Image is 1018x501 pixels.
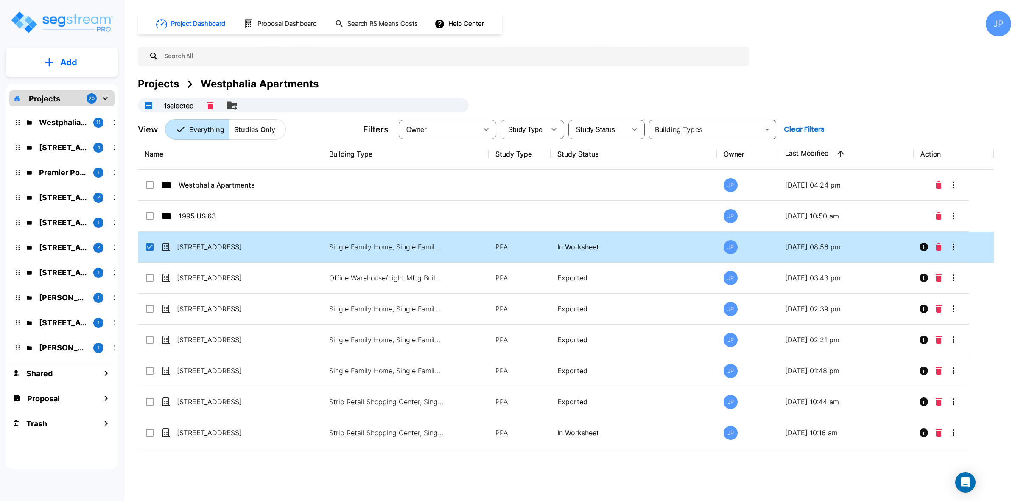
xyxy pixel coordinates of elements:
[557,304,710,314] p: Exported
[204,98,217,113] button: Delete
[98,319,100,326] p: 1
[570,118,626,141] div: Select
[329,242,444,252] p: Single Family Home, Single Family Home Site
[177,273,262,283] p: [STREET_ADDRESS]
[785,335,907,345] p: [DATE] 02:21 pm
[914,139,994,170] th: Action
[332,16,422,32] button: Search RS Means Costs
[39,192,87,203] p: 10901 Front Beach Road #804
[153,14,230,33] button: Project Dashboard
[724,395,738,409] div: JP
[932,207,945,224] button: Delete
[97,194,100,201] p: 2
[955,472,976,493] div: Open Intercom Messenger
[495,335,543,345] p: PPA
[39,217,87,228] p: 66-68 Trenton St
[177,304,262,314] p: [STREET_ADDRESS]
[717,139,778,170] th: Owner
[189,124,224,134] p: Everything
[257,19,317,29] h1: Proposal Dashboard
[39,342,87,353] p: Ed Alberts #2
[329,273,444,283] p: Office Warehouse/Light Mftg Building, Commercial Property Site
[39,117,87,128] p: Westphalia Apartments
[932,424,945,441] button: Delete
[785,366,907,376] p: [DATE] 01:48 pm
[98,219,100,226] p: 1
[915,269,932,286] button: Info
[406,126,427,133] span: Owner
[329,335,444,345] p: Single Family Home, Single Family Home Site
[932,176,945,193] button: Delete
[177,397,262,407] p: [STREET_ADDRESS]
[6,50,118,75] button: Add
[495,273,543,283] p: PPA
[932,331,945,348] button: Delete
[915,238,932,255] button: Info
[785,397,907,407] p: [DATE] 10:44 am
[98,269,100,276] p: 1
[495,428,543,438] p: PPA
[234,124,275,134] p: Studies Only
[780,121,828,138] button: Clear Filters
[39,242,87,253] p: 287 Summit Ave
[724,302,738,316] div: JP
[10,10,114,34] img: Logo
[171,19,225,29] h1: Project Dashboard
[60,56,77,69] p: Add
[229,119,286,140] button: Studies Only
[557,242,710,252] p: In Worksheet
[508,126,543,133] span: Study Type
[945,207,962,224] button: More-Options
[433,16,487,32] button: Help Center
[165,119,286,140] div: Platform
[347,19,418,29] h1: Search RS Means Costs
[915,362,932,379] button: Info
[932,300,945,317] button: Delete
[785,242,907,252] p: [DATE] 08:56 pm
[329,304,444,314] p: Single Family Home, Single Family Home Site
[96,119,101,126] p: 11
[329,397,444,407] p: Strip Retail Shopping Center, Single Family Home, Commercial Property Site
[785,180,907,190] p: [DATE] 04:24 pm
[164,101,194,111] p: 1 selected
[932,362,945,379] button: Delete
[945,238,962,255] button: More-Options
[724,364,738,378] div: JP
[322,139,489,170] th: Building Type
[495,366,543,376] p: PPA
[785,304,907,314] p: [DATE] 02:39 pm
[724,333,738,347] div: JP
[39,292,87,303] p: Ed Alberts #3
[945,176,962,193] button: More-Options
[165,119,229,140] button: Everything
[778,139,914,170] th: Last Modified
[945,269,962,286] button: More-Options
[97,244,100,251] p: 2
[27,393,60,404] h1: Proposal
[915,300,932,317] button: Info
[39,142,87,153] p: 121 LaPorte Ave
[551,139,717,170] th: Study Status
[576,126,615,133] span: Study Status
[945,300,962,317] button: More-Options
[97,144,100,151] p: 4
[557,273,710,283] p: Exported
[138,123,158,136] p: View
[945,362,962,379] button: More-Options
[724,178,738,192] div: JP
[945,424,962,441] button: More-Options
[177,335,262,345] p: [STREET_ADDRESS]
[495,397,543,407] p: PPA
[785,211,907,221] p: [DATE] 10:50 am
[26,418,47,429] h1: Trash
[138,139,322,170] th: Name
[177,366,262,376] p: [STREET_ADDRESS]
[89,95,95,102] p: 20
[932,238,945,255] button: Delete
[785,428,907,438] p: [DATE] 10:16 am
[495,242,543,252] p: PPA
[495,304,543,314] p: PPA
[138,76,179,92] div: Projects
[915,393,932,410] button: Info
[502,118,545,141] div: Select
